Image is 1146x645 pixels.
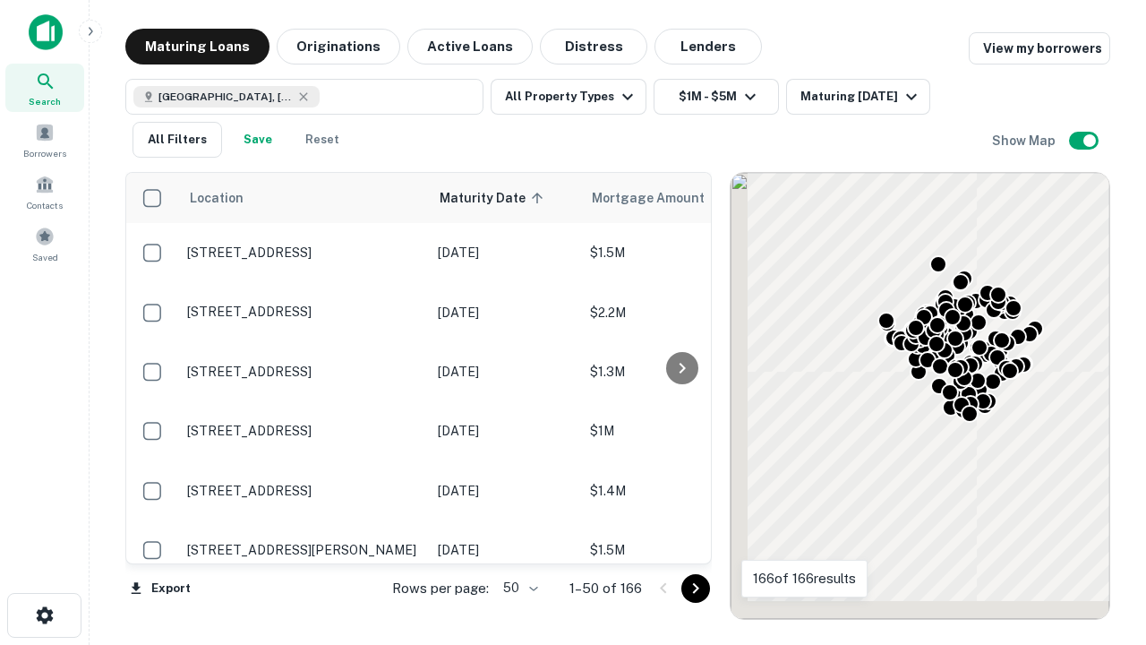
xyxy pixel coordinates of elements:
span: Saved [32,250,58,264]
a: Saved [5,219,84,268]
p: 166 of 166 results [753,568,856,589]
p: [STREET_ADDRESS] [187,483,420,499]
th: Location [178,173,429,223]
p: Rows per page: [392,578,489,599]
span: [GEOGRAPHIC_DATA], [GEOGRAPHIC_DATA], [GEOGRAPHIC_DATA] [158,89,293,105]
p: [DATE] [438,540,572,560]
p: [DATE] [438,303,572,322]
span: Borrowers [23,146,66,160]
p: $1.5M [590,243,769,262]
p: [STREET_ADDRESS] [187,364,420,380]
p: [DATE] [438,243,572,262]
p: $1.5M [590,540,769,560]
img: capitalize-icon.png [29,14,63,50]
iframe: Chat Widget [1056,502,1146,588]
button: $1M - $5M [654,79,779,115]
p: $1.4M [590,481,769,501]
p: $1.3M [590,362,769,382]
p: 1–50 of 166 [569,578,642,599]
p: [STREET_ADDRESS][PERSON_NAME] [187,542,420,558]
span: Search [29,94,61,108]
a: Borrowers [5,116,84,164]
button: [GEOGRAPHIC_DATA], [GEOGRAPHIC_DATA], [GEOGRAPHIC_DATA] [125,79,483,115]
div: 0 0 [731,173,1109,619]
p: [STREET_ADDRESS] [187,304,420,320]
button: Active Loans [407,29,533,64]
a: View my borrowers [969,32,1110,64]
a: Contacts [5,168,84,216]
button: Reset [294,122,351,158]
button: Save your search to get updates of matches that match your search criteria. [229,122,286,158]
span: Location [189,187,244,209]
span: Contacts [27,198,63,212]
button: Go to next page [681,574,710,603]
div: Maturing [DATE] [800,86,922,107]
span: Mortgage Amount [592,187,728,209]
a: Search [5,64,84,112]
th: Mortgage Amount [581,173,778,223]
p: [DATE] [438,421,572,441]
p: [DATE] [438,481,572,501]
button: Maturing [DATE] [786,79,930,115]
button: Originations [277,29,400,64]
h6: Show Map [992,131,1058,150]
div: 50 [496,575,541,601]
th: Maturity Date [429,173,581,223]
p: [DATE] [438,362,572,382]
button: Lenders [654,29,762,64]
p: [STREET_ADDRESS] [187,423,420,439]
p: $1M [590,421,769,441]
p: [STREET_ADDRESS] [187,245,420,261]
p: $2.2M [590,303,769,322]
span: Maturity Date [440,187,549,209]
button: Export [125,575,195,602]
button: Distress [540,29,647,64]
button: Maturing Loans [125,29,269,64]
button: All Filters [133,122,222,158]
button: All Property Types [491,79,646,115]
